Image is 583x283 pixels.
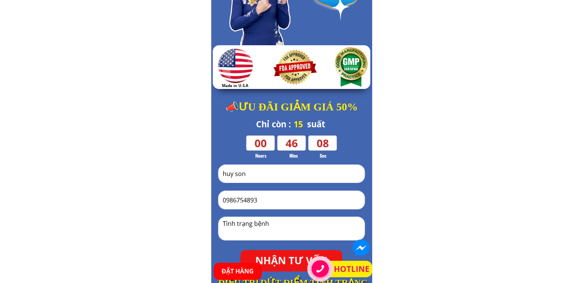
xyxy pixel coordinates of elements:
[247,152,274,159] h3: Hours
[240,250,342,271] p: NHẬN TƯ VẤN
[222,99,361,116] h3: 📣ƯU ĐÃI GIẢM GIÁ 50%
[256,118,332,131] h3: Chỉ còn : suất
[334,263,372,276] a: HOTLINE
[213,263,262,280] p: ĐẶT HÀNG
[222,83,250,89] h3: Made in U.S.A
[221,191,362,209] input: THIẾU SỐ PHONE
[221,165,362,183] input: Họ & Tên
[282,152,305,159] h3: Mins
[314,152,333,159] h3: Sec
[294,118,310,131] h3: 15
